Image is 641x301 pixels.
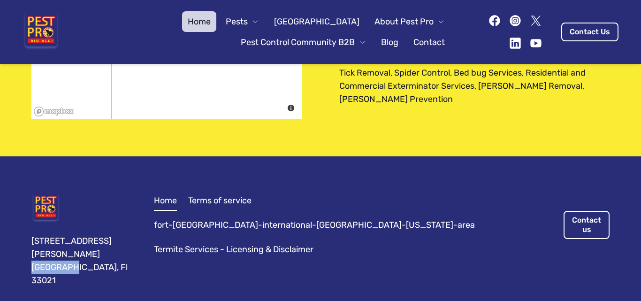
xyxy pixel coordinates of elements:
[31,194,60,223] img: Pest Pro Rid All, LLC
[154,243,313,256] a: Termite Services - Licensing & Disclaimer
[369,11,450,32] button: About Pest Pro
[408,32,450,53] a: Contact
[188,194,252,207] a: Terms of service
[374,15,434,28] span: About Pest Pro
[182,11,216,32] a: Home
[268,11,365,32] a: [GEOGRAPHIC_DATA]
[226,15,248,28] span: Pests
[235,32,372,53] button: Pest Control Community B2B
[220,11,265,32] button: Pests
[375,32,404,53] a: Blog
[561,23,618,41] a: Contact Us
[154,218,475,232] a: fort-[GEOGRAPHIC_DATA]-international-[GEOGRAPHIC_DATA]-[US_STATE]-area
[241,36,355,49] span: Pest Control Community B2B
[154,194,177,207] a: Home
[31,234,131,287] div: [STREET_ADDRESS][PERSON_NAME] [GEOGRAPHIC_DATA], Fl 33021
[564,211,610,239] a: Contact us
[339,40,610,106] div: Pest Control, Lawn and Ornamental, Rodent Service, Bee Service, Shrubbery, Weed Control, Fertiliz...
[23,13,60,51] img: Pest Pro Rid All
